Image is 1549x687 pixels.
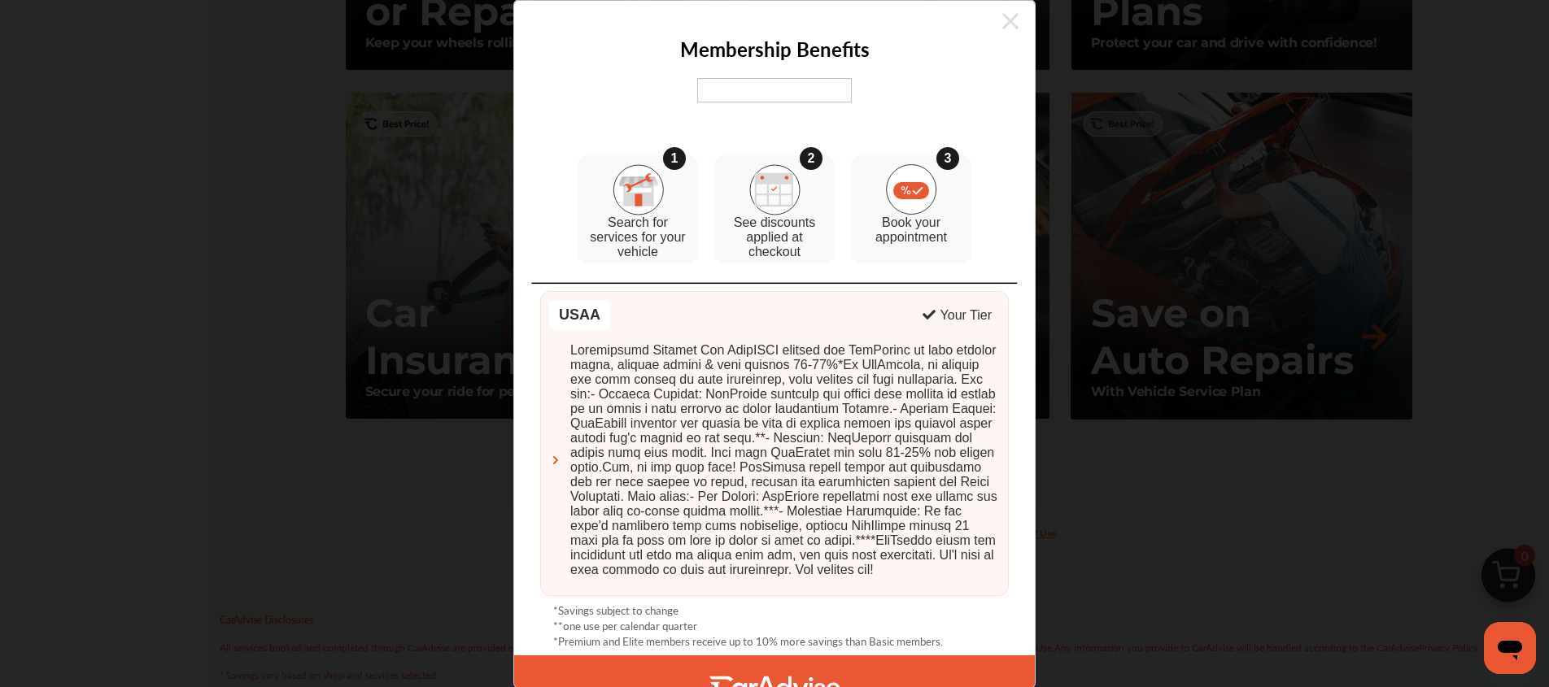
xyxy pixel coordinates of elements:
h2: Membership Benefits [680,35,870,63]
div: USAA [549,301,610,331]
iframe: Button to launch messaging window [1484,622,1536,674]
p: *Premium and Elite members receive up to 10% more savings than Basic members. [553,634,943,650]
div: 2 [800,148,822,171]
div: Your Tier [940,309,992,324]
p: Book your appointment [859,216,963,246]
img: step_1.19e0b7d1.svg [613,164,664,215]
img: ca-chevron-right.3d01df95.svg [549,454,562,467]
img: step_2.918256d4.svg [749,164,801,215]
p: Search for services for your vehicle [586,216,690,260]
p: **one use per calendar quarter [553,619,697,634]
div: 1 [663,148,686,171]
span: Loremipsumd Sitamet Con AdipISCI elitsed doe TemPorinc ut labo etdolor magna, aliquae admini & ve... [570,344,1000,578]
div: 3 [936,148,959,171]
img: step_3.09f6a156.svg [886,165,937,215]
p: *Savings subject to change [553,603,679,619]
p: See discounts applied at checkout [722,216,827,260]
